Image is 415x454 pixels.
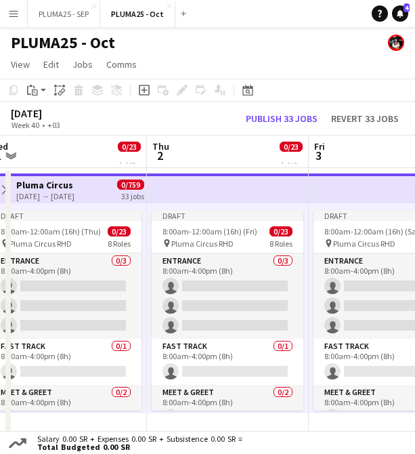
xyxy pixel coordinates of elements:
app-user-avatar: Abdulmalik Al-Ghamdi [388,35,404,51]
div: Salary 0.00 SR + Expenses 0.00 SR + Subsistence 0.00 SR = [29,435,245,451]
span: View [11,58,30,70]
span: 4 [403,3,410,12]
span: Week 40 [8,120,42,130]
span: Comms [106,58,137,70]
app-card-role: Fast Track0/18:00am-4:00pm (8h) [152,339,303,385]
span: 8:00am-12:00am (16h) (Fri) [162,226,257,236]
div: Draft [152,210,303,221]
span: 8 Roles [269,239,292,249]
span: 0/23 [280,142,303,152]
div: 33 jobs [121,190,144,201]
div: [DATE] → [DATE] [16,191,74,201]
span: Pluma Circus RHD [333,239,395,249]
div: +03 [47,120,60,130]
span: Edit [43,58,59,70]
a: Edit [38,56,64,73]
span: 3 [312,148,325,163]
span: 8 Roles [108,239,131,249]
div: 1 Job [280,153,302,163]
span: Thu [152,140,169,152]
span: Total Budgeted 0.00 SR [37,443,242,451]
div: [DATE] [11,106,91,120]
span: Pluma Circus RHD [171,239,234,249]
span: 0/23 [108,226,131,236]
span: 8:00am-12:00am (16h) (Thu) [1,226,101,236]
a: Jobs [67,56,98,73]
app-card-role: Entrance0/38:00am-4:00pm (8h) [152,253,303,339]
button: Publish 33 jobs [240,111,323,126]
button: PLUMA25 - SEP [28,1,100,27]
a: Comms [101,56,142,73]
span: 2 [150,148,169,163]
app-card-role: Meet & Greet0/28:00am-4:00pm (8h) [152,385,303,451]
span: 0/23 [118,142,141,152]
span: 0/759 [117,180,144,190]
button: PLUMA25 - Oct [100,1,175,27]
h3: Pluma Circus [16,179,74,191]
span: Fri [314,140,325,152]
h1: PLUMA25 - Oct [11,33,115,53]
span: 0/23 [269,226,292,236]
app-job-card: Draft8:00am-12:00am (16h) (Fri)0/23 Pluma Circus RHD8 RolesEntrance0/38:00am-4:00pm (8h) Fast Tra... [152,210,303,411]
span: Jobs [72,58,93,70]
div: 1 Job [118,153,140,163]
a: View [5,56,35,73]
span: Pluma Circus RHD [9,239,72,249]
a: 4 [392,5,408,22]
button: Revert 33 jobs [326,111,404,126]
